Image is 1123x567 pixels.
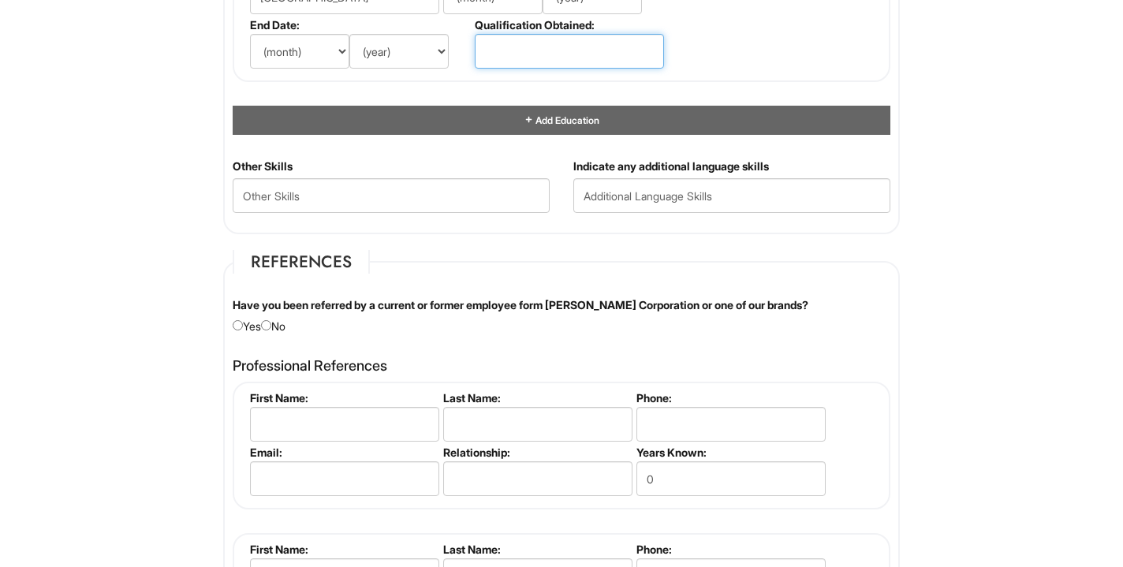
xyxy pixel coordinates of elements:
[443,391,630,405] label: Last Name:
[221,297,902,334] div: Yes No
[233,358,890,374] h4: Professional References
[475,18,662,32] label: Qualification Obtained:
[443,543,630,556] label: Last Name:
[524,114,599,126] a: Add Education
[573,159,769,174] label: Indicate any additional language skills
[636,543,823,556] label: Phone:
[636,391,823,405] label: Phone:
[233,297,808,313] label: Have you been referred by a current or former employee form [PERSON_NAME] Corporation or one of o...
[233,250,370,274] legend: References
[250,18,468,32] label: End Date:
[573,178,890,213] input: Additional Language Skills
[250,543,437,556] label: First Name:
[534,114,599,126] span: Add Education
[250,446,437,459] label: Email:
[233,159,293,174] label: Other Skills
[250,391,437,405] label: First Name:
[443,446,630,459] label: Relationship:
[636,446,823,459] label: Years Known:
[233,178,550,213] input: Other Skills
